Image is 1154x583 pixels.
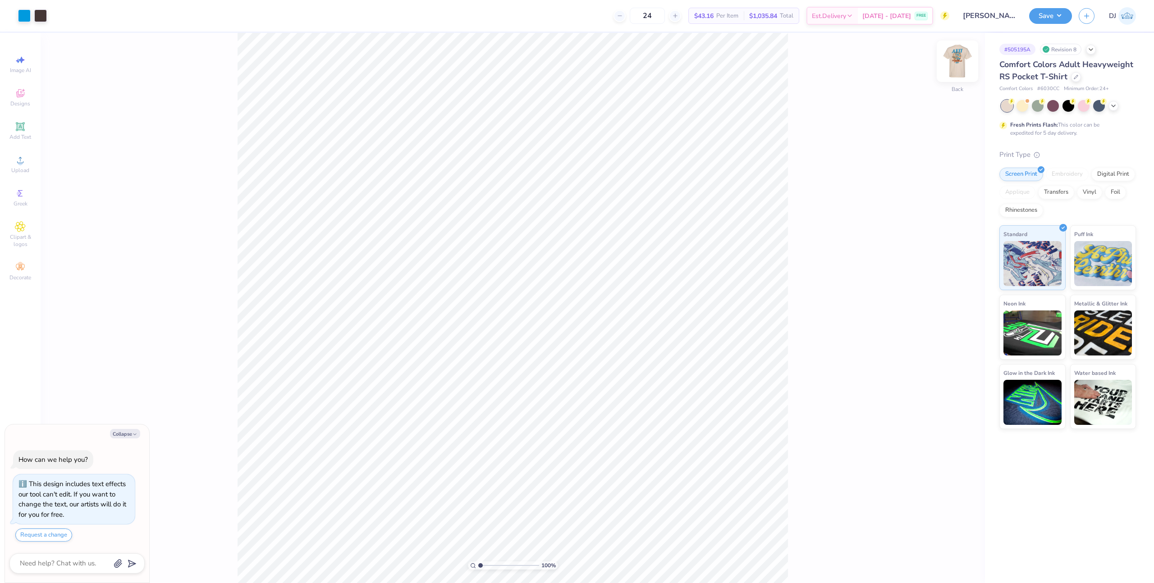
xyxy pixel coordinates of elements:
span: Comfort Colors Adult Heavyweight RS Pocket T-Shirt [999,59,1133,82]
div: Applique [999,186,1035,199]
span: Neon Ink [1003,299,1026,308]
span: Image AI [10,67,31,74]
a: DJ [1109,7,1136,25]
span: Est. Delivery [812,11,846,21]
img: Back [939,43,975,79]
img: Water based Ink [1074,380,1132,425]
span: $43.16 [694,11,714,21]
span: Add Text [9,133,31,141]
div: This design includes text effects our tool can't edit. If you want to change the text, our artist... [18,479,126,519]
span: Greek [14,200,27,207]
div: Digital Print [1091,168,1135,181]
span: Standard [1003,229,1027,239]
button: Save [1029,8,1072,24]
span: 100 % [541,561,556,569]
span: [DATE] - [DATE] [862,11,911,21]
span: Total [780,11,793,21]
span: Decorate [9,274,31,281]
img: Metallic & Glitter Ink [1074,310,1132,355]
div: Vinyl [1077,186,1102,199]
div: Back [952,85,963,93]
img: Deep Jujhar Sidhu [1118,7,1136,25]
input: – – [630,8,665,24]
button: Request a change [15,528,72,542]
div: Transfers [1038,186,1074,199]
span: Comfort Colors [999,85,1033,93]
img: Standard [1003,241,1062,286]
span: $1,035.84 [749,11,777,21]
div: Revision 8 [1040,44,1081,55]
span: Per Item [716,11,738,21]
span: DJ [1109,11,1116,21]
div: # 505195A [999,44,1035,55]
span: Clipart & logos [5,233,36,248]
button: Collapse [110,429,140,438]
img: Glow in the Dark Ink [1003,380,1062,425]
div: Rhinestones [999,204,1043,217]
div: Embroidery [1046,168,1089,181]
span: Glow in the Dark Ink [1003,368,1055,378]
span: FREE [916,13,926,19]
img: Neon Ink [1003,310,1062,355]
span: Water based Ink [1074,368,1116,378]
input: Untitled Design [956,7,1022,25]
div: Foil [1105,186,1126,199]
div: Screen Print [999,168,1043,181]
img: Puff Ink [1074,241,1132,286]
span: Designs [10,100,30,107]
div: How can we help you? [18,455,88,464]
div: This color can be expedited for 5 day delivery. [1010,121,1121,137]
span: Upload [11,167,29,174]
span: # 6030CC [1037,85,1059,93]
span: Metallic & Glitter Ink [1074,299,1127,308]
div: Print Type [999,150,1136,160]
span: Puff Ink [1074,229,1093,239]
span: Minimum Order: 24 + [1064,85,1109,93]
strong: Fresh Prints Flash: [1010,121,1058,128]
